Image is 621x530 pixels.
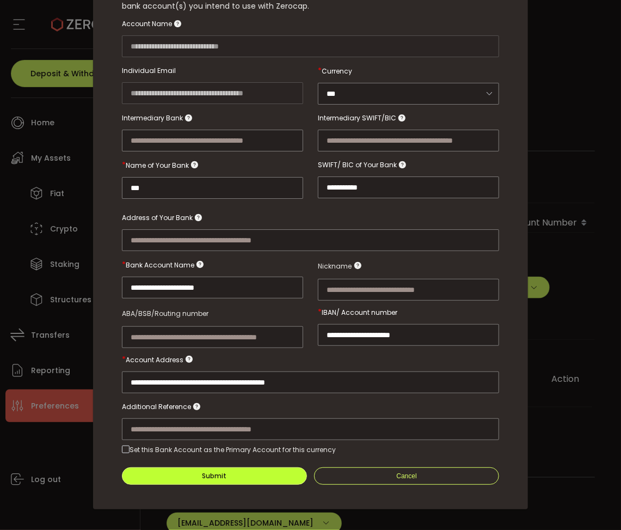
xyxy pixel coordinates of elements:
[122,309,208,318] span: ABA/BSB/Routing number
[318,260,352,273] span: Nickname
[490,412,621,530] div: 聊天小工具
[396,472,416,480] span: Cancel
[490,412,621,530] iframe: Chat Widget
[130,445,336,454] div: Set this Bank Account as the Primary Account for this currency
[122,467,306,485] button: Submit
[314,467,499,485] button: Cancel
[202,473,226,479] div: Submit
